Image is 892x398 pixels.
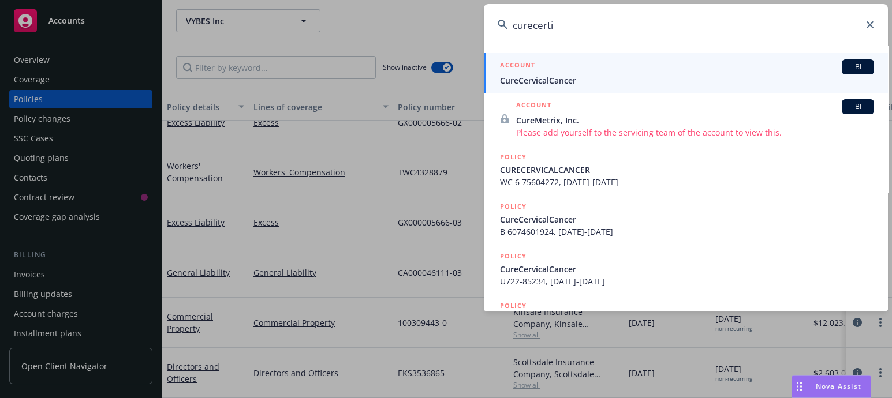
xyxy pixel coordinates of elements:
[484,294,888,343] a: POLICY
[484,194,888,244] a: POLICYCureCervicalCancerB 6074601924, [DATE]-[DATE]
[792,375,871,398] button: Nova Assist
[500,226,874,238] span: B 6074601924, [DATE]-[DATE]
[500,263,874,275] span: CureCervicalCancer
[516,126,874,138] span: Please add yourself to the servicing team of the account to view this.
[500,59,535,73] h5: ACCOUNT
[500,275,874,287] span: U722-85234, [DATE]-[DATE]
[500,213,874,226] span: CureCervicalCancer
[484,244,888,294] a: POLICYCureCervicalCancerU722-85234, [DATE]-[DATE]
[792,376,807,397] div: Drag to move
[846,102,869,112] span: BI
[516,99,551,113] h5: ACCOUNT
[500,201,527,212] h5: POLICY
[846,62,869,72] span: BI
[500,300,527,311] h5: POLICY
[500,151,527,163] h5: POLICY
[816,381,861,391] span: Nova Assist
[484,145,888,194] a: POLICYCURECERVICALCANCERWC 6 75604272, [DATE]-[DATE]
[500,164,874,176] span: CURECERVICALCANCER
[484,93,888,145] a: ACCOUNTBICureMetrix, Inc.Please add yourself to the servicing team of the account to view this.
[500,74,874,87] span: CureCervicalCancer
[484,4,888,46] input: Search...
[500,250,527,262] h5: POLICY
[500,176,874,188] span: WC 6 75604272, [DATE]-[DATE]
[484,53,888,93] a: ACCOUNTBICureCervicalCancer
[516,114,874,126] span: CureMetrix, Inc.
